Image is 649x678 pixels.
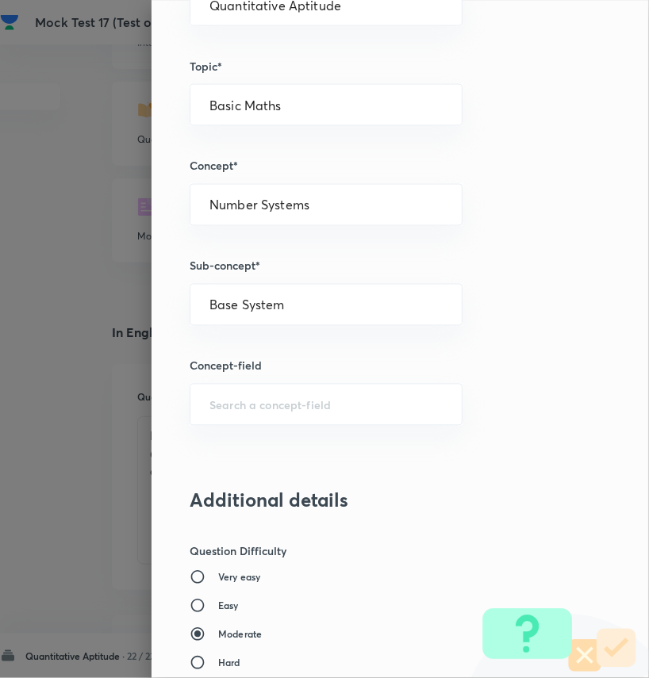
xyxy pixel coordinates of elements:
h5: Topic* [190,58,558,75]
input: Search a concept-field [209,397,443,412]
h5: Question Difficulty [190,543,558,560]
button: Open [453,3,456,6]
h5: Concept-field [190,358,558,374]
input: Search a topic [209,98,443,113]
button: Open [453,303,456,306]
button: Open [453,203,456,206]
h6: Moderate [218,627,262,642]
button: Open [453,103,456,106]
button: Open [453,403,456,406]
h5: Sub-concept* [190,258,558,274]
input: Search a sub-concept [209,297,443,312]
h6: Easy [218,599,239,613]
h3: Additional details [190,489,558,512]
h6: Hard [218,656,240,670]
h5: Concept* [190,158,558,174]
input: Search a concept [209,197,443,213]
h6: Very easy [218,570,260,584]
